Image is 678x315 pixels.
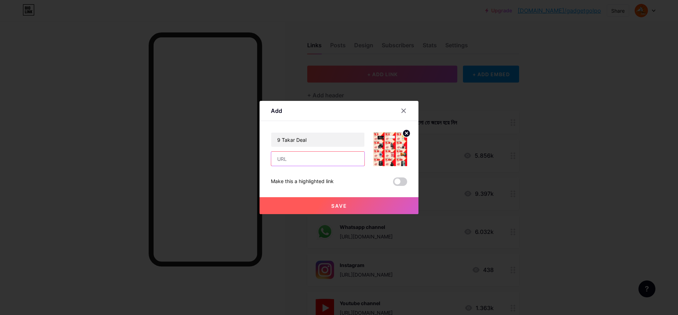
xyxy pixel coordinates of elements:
button: Save [260,197,418,214]
div: Make this a highlighted link [271,177,334,186]
span: Save [331,203,347,209]
input: URL [271,152,364,166]
input: Title [271,133,364,147]
div: Add [271,107,282,115]
img: link_thumbnail [373,132,407,166]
